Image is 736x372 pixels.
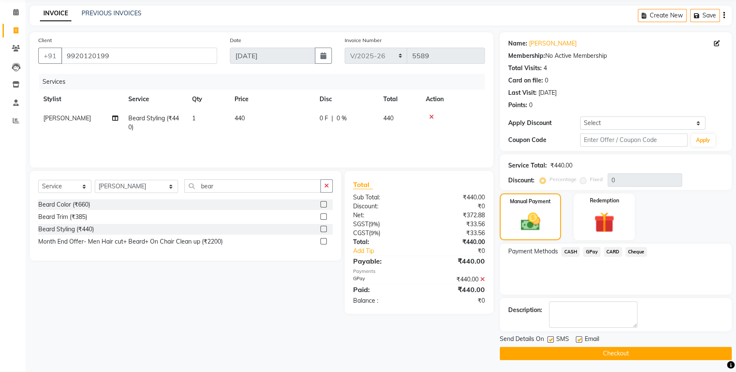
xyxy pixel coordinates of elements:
span: 9% [370,221,378,227]
label: Percentage [549,176,577,183]
label: Date [230,37,241,44]
span: 0 F [320,114,328,123]
span: Payment Methods [508,247,558,256]
div: ₹0 [419,296,491,305]
div: Sub Total: [347,193,419,202]
span: SMS [556,335,569,345]
span: SGST [353,220,368,228]
div: ₹0 [419,202,491,211]
img: _gift.svg [588,210,621,235]
div: Last Visit: [508,88,537,97]
div: ( ) [347,220,419,229]
input: Enter Offer / Coupon Code [580,133,688,147]
div: ₹440.00 [419,275,491,284]
th: Price [229,90,314,109]
div: Beard Color (₹660) [38,200,90,209]
div: ₹33.56 [419,229,491,238]
span: CASH [561,247,580,257]
span: 440 [235,114,245,122]
a: INVOICE [40,6,71,21]
div: ₹0 [431,247,491,256]
button: Checkout [500,347,732,360]
th: Stylist [38,90,123,109]
div: ₹440.00 [550,161,572,170]
div: Total: [347,238,419,247]
div: Beard Styling (₹440) [38,225,94,234]
div: Beard Trim (₹385) [38,213,87,221]
div: Name: [508,39,527,48]
div: GPay [347,275,419,284]
th: Total [378,90,421,109]
div: 0 [529,101,532,110]
div: Card on file: [508,76,543,85]
div: ₹440.00 [419,256,491,266]
div: 0 [545,76,548,85]
div: Apply Discount [508,119,580,128]
div: No Active Membership [508,51,723,60]
div: Net: [347,211,419,220]
span: 440 [383,114,393,122]
label: Invoice Number [345,37,382,44]
div: Total Visits: [508,64,542,73]
button: +91 [38,48,62,64]
input: Search or Scan [184,179,321,193]
img: _cash.svg [515,210,546,233]
div: Service Total: [508,161,547,170]
div: ₹372.88 [419,211,491,220]
div: Description: [508,306,542,315]
span: Beard Styling (₹440) [128,114,179,131]
button: Apply [691,134,715,147]
span: CARD [604,247,622,257]
span: Email [585,335,599,345]
span: 9% [371,230,379,236]
span: 1 [192,114,195,122]
label: Manual Payment [510,198,551,205]
div: Payable: [347,256,419,266]
div: Month End Offer- Men Hair cut+ Beard+ On Chair Clean up (₹2200) [38,237,223,246]
button: Create New [638,9,687,22]
a: [PERSON_NAME] [529,39,577,48]
div: Points: [508,101,527,110]
div: Membership: [508,51,545,60]
button: Save [690,9,720,22]
div: Discount: [347,202,419,211]
span: Send Details On [500,335,544,345]
div: ₹440.00 [419,238,491,247]
div: ( ) [347,229,419,238]
span: Cheque [626,247,647,257]
label: Client [38,37,52,44]
label: Fixed [590,176,603,183]
span: GPay [583,247,600,257]
div: Discount: [508,176,535,185]
label: Redemption [590,197,619,204]
th: Qty [187,90,229,109]
div: ₹440.00 [419,284,491,295]
div: Payments [353,268,485,275]
a: Add Tip [347,247,431,256]
span: CGST [353,229,369,237]
div: Services [39,74,491,90]
span: [PERSON_NAME] [43,114,91,122]
span: Total [353,180,373,189]
span: | [331,114,333,123]
th: Action [421,90,485,109]
div: [DATE] [538,88,557,97]
div: Coupon Code [508,136,580,145]
div: 4 [544,64,547,73]
input: Search by Name/Mobile/Email/Code [61,48,217,64]
th: Disc [314,90,378,109]
div: Balance : [347,296,419,305]
a: PREVIOUS INVOICES [82,9,142,17]
div: Paid: [347,284,419,295]
th: Service [123,90,187,109]
div: ₹440.00 [419,193,491,202]
span: 0 % [337,114,347,123]
div: ₹33.56 [419,220,491,229]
